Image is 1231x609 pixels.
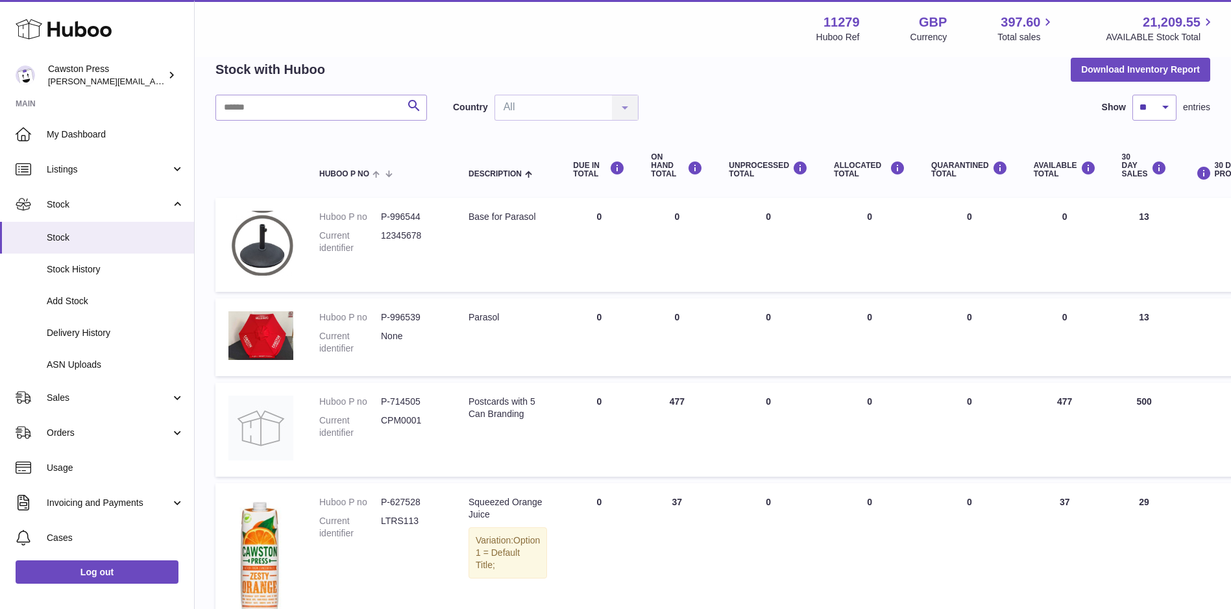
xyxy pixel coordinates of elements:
[48,63,165,88] div: Cawston Press
[381,211,443,223] dd: P-996544
[1122,153,1167,179] div: 30 DAY SALES
[319,496,381,508] dt: Huboo P no
[319,414,381,439] dt: Current identifier
[381,311,443,324] dd: P-996539
[821,198,918,292] td: 0
[47,532,184,544] span: Cases
[381,330,443,355] dd: None
[47,128,184,141] span: My Dashboard
[319,170,369,178] span: Huboo P no
[47,427,171,439] span: Orders
[638,383,716,477] td: 477
[1183,101,1210,113] span: entries
[469,170,522,178] span: Description
[1106,31,1215,43] span: AVAILABLE Stock Total
[821,298,918,376] td: 0
[47,359,184,371] span: ASN Uploads
[1106,14,1215,43] a: 21,209.55 AVAILABLE Stock Total
[821,383,918,477] td: 0
[381,230,443,254] dd: 12345678
[1021,383,1109,477] td: 477
[638,198,716,292] td: 0
[47,462,184,474] span: Usage
[967,497,972,507] span: 0
[729,161,808,178] div: UNPROCESSED Total
[16,66,35,85] img: thomas.carson@cawstonpress.com
[1109,198,1180,292] td: 13
[319,515,381,540] dt: Current identifier
[469,311,547,324] div: Parasol
[716,198,821,292] td: 0
[1021,198,1109,292] td: 0
[967,211,972,222] span: 0
[967,396,972,407] span: 0
[1001,14,1040,31] span: 397.60
[47,163,171,176] span: Listings
[816,31,860,43] div: Huboo Ref
[381,496,443,508] dd: P-627528
[651,153,703,179] div: ON HAND Total
[469,396,547,420] div: Postcards with 5 Can Branding
[1109,383,1180,477] td: 500
[47,392,171,404] span: Sales
[16,560,178,584] a: Log out
[834,161,905,178] div: ALLOCATED Total
[919,14,947,31] strong: GBP
[573,161,625,178] div: DUE IN TOTAL
[997,31,1055,43] span: Total sales
[560,198,638,292] td: 0
[469,211,547,223] div: Base for Parasol
[319,230,381,254] dt: Current identifier
[560,383,638,477] td: 0
[453,101,488,113] label: Country
[716,383,821,477] td: 0
[47,263,184,276] span: Stock History
[1102,101,1126,113] label: Show
[228,311,293,360] img: product image
[1021,298,1109,376] td: 0
[47,497,171,509] span: Invoicing and Payments
[319,211,381,223] dt: Huboo P no
[381,515,443,540] dd: LTRS113
[716,298,821,376] td: 0
[638,298,716,376] td: 0
[319,396,381,408] dt: Huboo P no
[823,14,860,31] strong: 11279
[1034,161,1096,178] div: AVAILABLE Total
[1071,58,1210,81] button: Download Inventory Report
[469,527,547,579] div: Variation:
[997,14,1055,43] a: 397.60 Total sales
[1143,14,1201,31] span: 21,209.55
[931,161,1008,178] div: QUARANTINED Total
[319,330,381,355] dt: Current identifier
[476,535,540,570] span: Option 1 = Default Title;
[560,298,638,376] td: 0
[47,232,184,244] span: Stock
[47,198,171,211] span: Stock
[47,295,184,307] span: Add Stock
[967,312,972,322] span: 0
[228,211,293,276] img: product image
[47,327,184,339] span: Delivery History
[381,414,443,439] dd: CPM0001
[215,61,325,78] h2: Stock with Huboo
[381,396,443,408] dd: P-714505
[48,76,330,86] span: [PERSON_NAME][EMAIL_ADDRESS][PERSON_NAME][DOMAIN_NAME]
[319,311,381,324] dt: Huboo P no
[228,396,293,460] img: product image
[1109,298,1180,376] td: 13
[469,496,547,521] div: Squeezed Orange Juice
[910,31,947,43] div: Currency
